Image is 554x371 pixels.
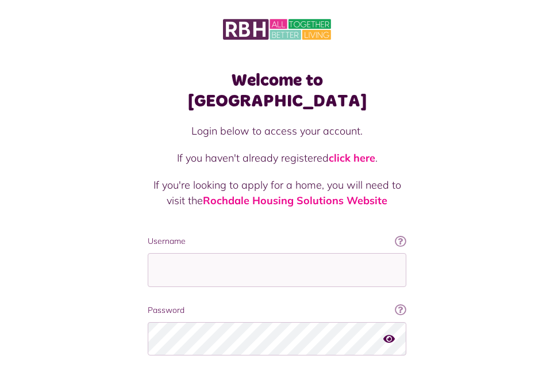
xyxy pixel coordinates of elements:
[148,304,406,316] label: Password
[148,177,406,208] p: If you're looking to apply for a home, you will need to visit the
[203,194,387,207] a: Rochdale Housing Solutions Website
[148,235,406,247] label: Username
[148,123,406,139] p: Login below to access your account.
[148,150,406,166] p: If you haven't already registered .
[329,151,375,165] a: click here
[148,70,406,112] h1: Welcome to [GEOGRAPHIC_DATA]
[223,17,331,41] img: MyRBH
